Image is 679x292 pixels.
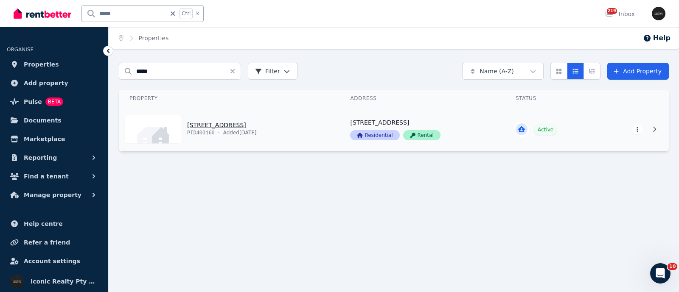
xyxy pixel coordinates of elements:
[340,90,505,107] th: Address
[340,107,505,151] a: View details for 1/460 Old South Head Rd, Rose Bay
[584,63,600,80] button: Expanded list view
[196,10,199,17] span: k
[24,171,69,181] span: Find a tenant
[631,124,643,134] button: More options
[7,234,101,251] a: Refer a friend
[650,263,671,284] iframe: Intercom live chat
[7,47,34,53] span: ORGANISE
[7,149,101,166] button: Reporting
[462,63,544,80] button: Name (A-Z)
[7,131,101,147] a: Marketplace
[10,275,24,288] img: Iconic Realty Pty Ltd
[7,112,101,129] a: Documents
[24,115,62,125] span: Documents
[24,237,70,248] span: Refer a friend
[24,97,42,107] span: Pulse
[119,107,340,151] a: View details for 1/460 Old South Head Rd, Rose Bay
[7,168,101,185] button: Find a tenant
[24,153,57,163] span: Reporting
[567,63,584,80] button: Compact list view
[7,75,101,92] a: Add property
[24,59,59,70] span: Properties
[505,90,598,107] th: Status
[24,190,81,200] span: Manage property
[180,8,193,19] span: Ctrl
[7,253,101,270] a: Account settings
[14,7,71,20] img: RentBetter
[45,97,63,106] span: BETA
[598,107,669,151] a: View details for 1/460 Old South Head Rd, Rose Bay
[7,215,101,232] a: Help centre
[7,93,101,110] a: PulseBETA
[24,256,80,266] span: Account settings
[607,63,669,80] a: Add Property
[550,63,567,80] button: Card view
[480,67,514,75] span: Name (A-Z)
[24,78,68,88] span: Add property
[643,33,671,43] button: Help
[550,63,600,80] div: View options
[7,186,101,203] button: Manage property
[605,10,635,18] div: Inbox
[229,63,241,80] button: Clear search
[668,263,677,270] span: 10
[31,276,98,286] span: Iconic Realty Pty Ltd
[652,7,665,20] img: Iconic Realty Pty Ltd
[248,63,297,80] button: Filter
[119,90,340,107] th: Property
[24,219,63,229] span: Help centre
[505,107,598,151] a: View details for 1/460 Old South Head Rd, Rose Bay
[255,67,280,75] span: Filter
[139,35,169,42] a: Properties
[24,134,65,144] span: Marketplace
[109,27,179,49] nav: Breadcrumb
[7,56,101,73] a: Properties
[607,8,617,14] span: 219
